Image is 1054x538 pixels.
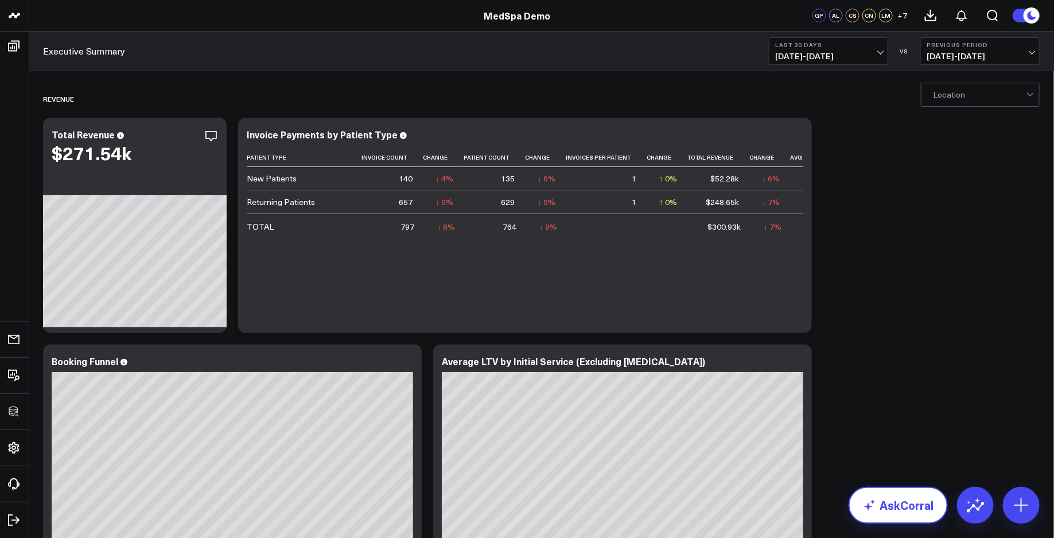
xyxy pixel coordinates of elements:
th: Patient Count [464,148,525,167]
button: Previous Period[DATE]-[DATE] [920,37,1040,65]
a: AskCorral [849,487,948,524]
div: VS [894,48,915,55]
div: 1 [632,173,636,184]
div: 140 [399,173,413,184]
span: + 7 [898,11,908,20]
div: ↑ 0% [659,196,677,208]
div: New Patients [247,173,297,184]
th: Patient Type [247,148,361,167]
div: ↑ 0% [659,173,677,184]
th: Invoices Per Patient [566,148,647,167]
div: TOTAL [247,221,274,233]
a: SQL Client [3,401,25,422]
div: Revenue [43,86,74,112]
div: 135 [501,173,515,184]
div: 764 [503,221,516,233]
div: $271.54k [52,142,131,163]
div: Total Revenue [52,128,115,141]
div: $300.93k [707,221,741,233]
div: ↓ 7% [764,221,781,233]
div: ↓ 6% [538,173,555,184]
div: GP [812,9,826,22]
div: ↓ 9% [435,196,453,208]
a: Executive Summary [43,45,125,57]
b: Last 30 Days [775,41,882,48]
div: CS [846,9,859,22]
div: $248.65k [706,196,739,208]
div: Booking Funnel [52,355,118,367]
span: [DATE] - [DATE] [775,52,882,61]
a: MedSpa Demo [484,9,550,22]
div: ↓ 6% [762,173,780,184]
div: $52.28k [710,173,739,184]
div: 657 [399,196,413,208]
div: Invoice Payments by Patient Type [247,128,398,141]
span: [DATE] - [DATE] [927,52,1033,61]
div: Average LTV by Initial Service (Excluding [MEDICAL_DATA]) [442,355,705,367]
div: ↓ 4% [435,173,453,184]
div: AL [829,9,843,22]
th: Change [525,148,566,167]
div: 629 [501,196,515,208]
th: Invoice Count [361,148,423,167]
div: 797 [400,221,414,233]
button: Last 30 Days[DATE]-[DATE] [769,37,888,65]
div: ↓ 7% [762,196,780,208]
div: LM [879,9,893,22]
div: CN [862,9,876,22]
div: ↓ 9% [539,221,557,233]
th: Change [749,148,790,167]
th: Total Revenue [687,148,749,167]
div: ↓ 8% [437,221,455,233]
div: ↓ 9% [538,196,555,208]
th: Change [647,148,687,167]
th: Avg Invoice Revenue [790,148,870,167]
th: Change [423,148,464,167]
div: Returning Patients [247,196,315,208]
button: +7 [896,9,909,22]
b: Previous Period [927,41,1033,48]
a: Log Out [3,510,25,531]
div: 1 [632,196,636,208]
